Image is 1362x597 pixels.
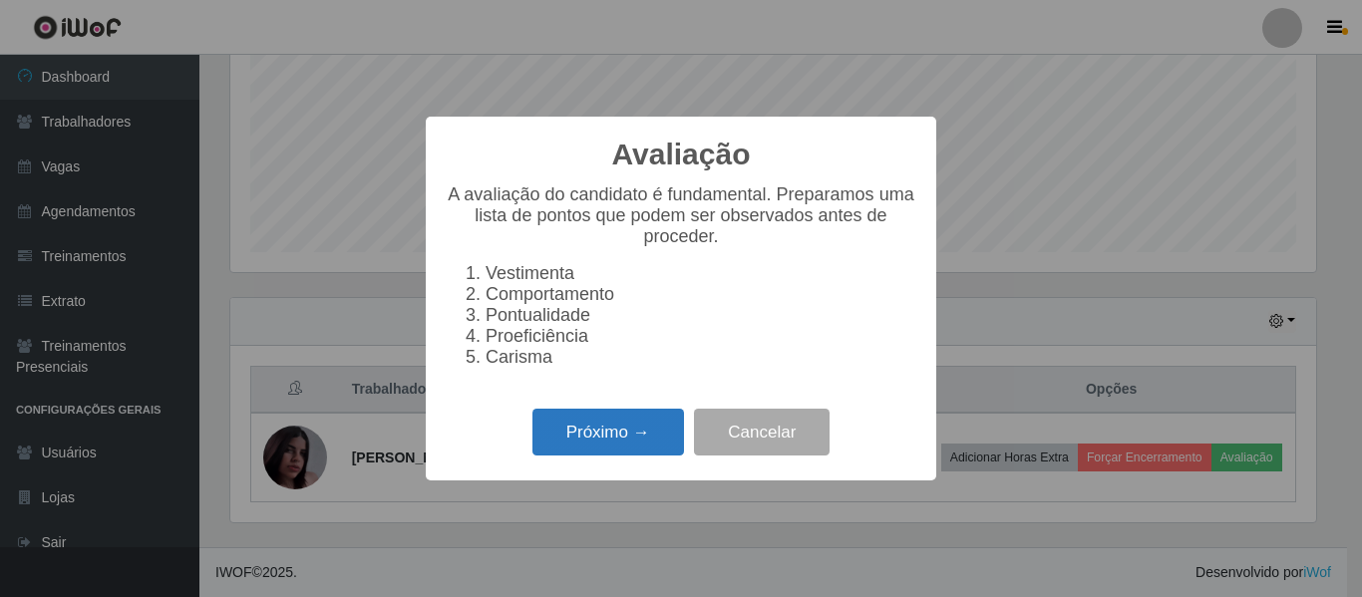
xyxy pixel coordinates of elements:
button: Próximo → [532,409,684,455]
li: Carisma [486,347,916,368]
p: A avaliação do candidato é fundamental. Preparamos uma lista de pontos que podem ser observados a... [446,184,916,247]
li: Proeficiência [486,326,916,347]
li: Comportamento [486,284,916,305]
li: Vestimenta [486,263,916,284]
button: Cancelar [694,409,830,455]
h2: Avaliação [612,137,751,172]
li: Pontualidade [486,305,916,326]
